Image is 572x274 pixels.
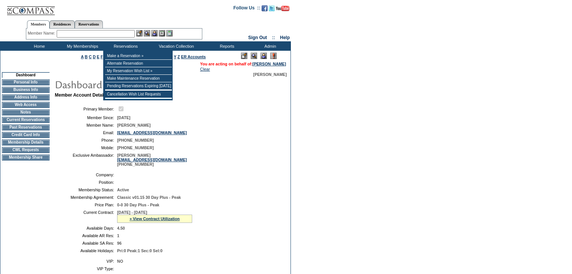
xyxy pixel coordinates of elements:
[117,195,181,200] span: Classic v01.15 30 Day Plus - Peak
[55,92,107,98] b: Member Account Details
[200,67,210,71] a: Clear
[178,54,180,59] a: Z
[117,115,130,120] span: [DATE]
[2,94,50,100] td: Address Info
[58,195,114,200] td: Membership Agreement:
[181,54,206,59] a: ER Accounts
[117,153,187,167] span: [PERSON_NAME] [PHONE_NUMBER]
[28,30,57,36] div: Member Name:
[2,132,50,138] td: Credit Card Info
[75,20,103,28] a: Reservations
[58,173,114,177] td: Company:
[58,259,114,263] td: VIP:
[105,75,172,82] td: Make Maintenance Reservation
[117,130,187,135] a: [EMAIL_ADDRESS][DOMAIN_NAME]
[117,248,163,253] span: Pri:0 Peak:1 Sec:0 Sel:0
[58,210,114,223] td: Current Contract:
[58,241,114,245] td: Available SA Res:
[262,8,268,12] a: Become our fan on Facebook
[117,188,129,192] span: Active
[151,30,158,36] img: Impersonate
[117,226,125,230] span: 4.50
[253,72,287,77] span: [PERSON_NAME]
[146,41,205,51] td: Vacation Collection
[93,54,96,59] a: D
[269,5,275,11] img: Follow us on Twitter
[205,41,248,51] td: Reports
[58,138,114,142] td: Phone:
[117,233,119,238] span: 1
[2,109,50,115] td: Notes
[54,77,205,92] img: pgTtlDashboard.gif
[58,233,114,238] td: Available AR Res:
[233,5,260,14] td: Follow Us ::
[85,54,88,59] a: B
[270,53,277,59] img: Log Concern/Member Elevation
[117,157,187,162] a: [EMAIL_ADDRESS][DOMAIN_NAME]
[58,226,114,230] td: Available Days:
[2,87,50,93] td: Business Info
[241,53,247,59] img: Edit Mode
[174,54,176,59] a: Y
[58,153,114,167] td: Exclusive Ambassador:
[58,248,114,253] td: Available Holidays:
[117,123,151,127] span: [PERSON_NAME]
[272,35,275,40] span: ::
[129,216,180,221] a: » View Contract Utilization
[50,20,75,28] a: Residences
[105,52,172,60] td: Make a Reservation »
[248,41,291,51] td: Admin
[159,30,165,36] img: Reservations
[2,72,50,78] td: Dashboard
[269,8,275,12] a: Follow us on Twitter
[58,123,114,127] td: Member Name:
[260,53,267,59] img: Impersonate
[262,5,268,11] img: Become our fan on Facebook
[27,20,50,29] a: Members
[58,266,114,271] td: VIP Type:
[117,210,147,215] span: [DATE] - [DATE]
[58,188,114,192] td: Membership Status:
[105,91,172,98] td: Cancellation Wish List Requests
[58,115,114,120] td: Member Since:
[17,41,60,51] td: Home
[58,203,114,207] td: Price Plan:
[105,82,172,90] td: Pending Reservations Expiring [DATE]
[89,54,92,59] a: C
[2,102,50,108] td: Web Access
[248,35,267,40] a: Sign Out
[97,54,99,59] a: E
[276,8,289,12] a: Subscribe to our YouTube Channel
[58,180,114,185] td: Position:
[58,145,114,150] td: Mobile:
[117,138,154,142] span: [PHONE_NUMBER]
[117,241,122,245] span: 96
[101,54,103,59] a: F
[58,105,114,112] td: Primary Member:
[117,259,123,263] span: NO
[60,41,103,51] td: My Memberships
[166,30,173,36] img: b_calculator.gif
[280,35,290,40] a: Help
[136,30,143,36] img: b_edit.gif
[251,53,257,59] img: View Mode
[81,54,84,59] a: A
[105,60,172,67] td: Alternate Reservation
[200,62,286,66] span: You are acting on behalf of:
[105,67,172,75] td: My Reservation Wish List »
[103,41,146,51] td: Reservations
[2,147,50,153] td: CWL Requests
[2,79,50,85] td: Personal Info
[2,154,50,160] td: Membership Share
[253,62,286,66] a: [PERSON_NAME]
[2,117,50,123] td: Current Reservations
[2,124,50,130] td: Past Reservations
[276,6,289,11] img: Subscribe to our YouTube Channel
[58,130,114,135] td: Email:
[144,30,150,36] img: View
[2,139,50,145] td: Membership Details
[117,145,154,150] span: [PHONE_NUMBER]
[117,203,160,207] span: 0-0 30 Day Plus - Peak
